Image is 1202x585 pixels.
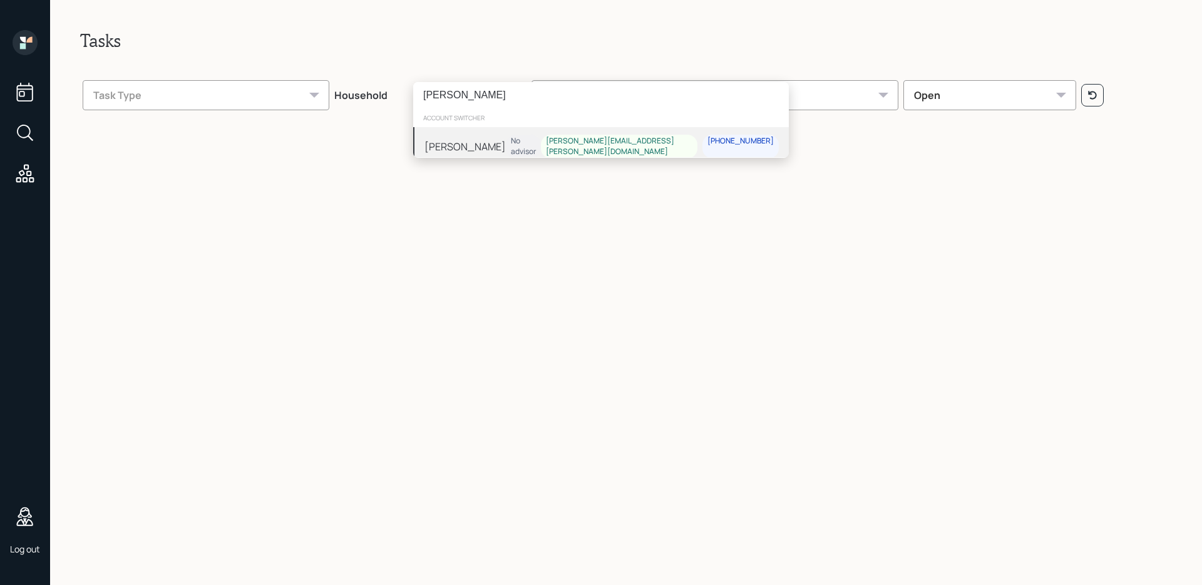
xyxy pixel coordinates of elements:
div: [PHONE_NUMBER] [707,136,774,147]
div: [PERSON_NAME] [424,139,506,154]
div: account switcher [413,108,789,127]
input: Type a command or search… [413,82,789,108]
div: [PERSON_NAME][EMAIL_ADDRESS][PERSON_NAME][DOMAIN_NAME] [546,136,692,157]
div: No advisor [511,136,536,157]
